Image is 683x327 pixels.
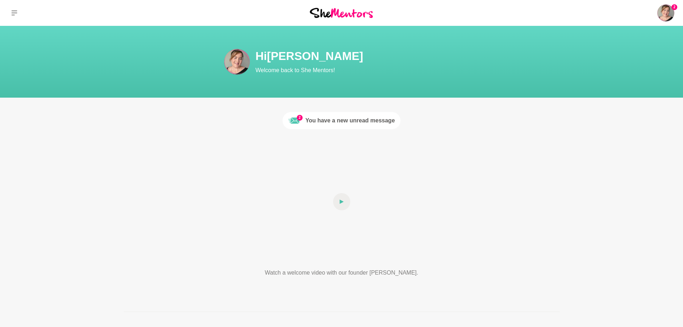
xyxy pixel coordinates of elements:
img: Ruth Slade [657,4,674,22]
img: Unread message [288,115,300,126]
h1: Hi [PERSON_NAME] [256,49,514,63]
a: 2Unread messageYou have a new unread message [283,112,401,129]
p: Welcome back to She Mentors! [256,66,514,75]
img: Ruth Slade [224,49,250,75]
a: Ruth Slade2 [657,4,674,22]
div: You have a new unread message [305,116,395,125]
span: 2 [672,4,677,10]
p: Watch a welcome video with our founder [PERSON_NAME]. [238,268,445,277]
span: 2 [297,115,303,121]
img: She Mentors Logo [310,8,373,18]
